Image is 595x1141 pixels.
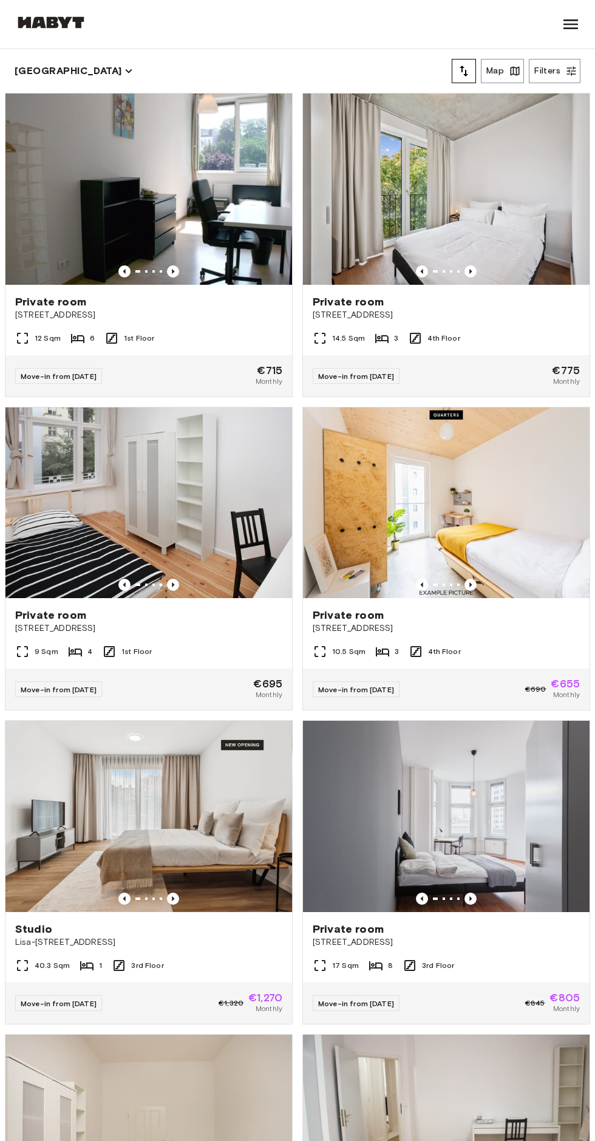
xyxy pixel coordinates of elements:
span: [STREET_ADDRESS] [15,622,282,635]
img: Marketing picture of unit DE-01-07-009-02Q [303,407,590,599]
span: Monthly [553,1003,580,1014]
a: Marketing picture of unit DE-01-259-018-03QPrevious imagePrevious imagePrivate room[STREET_ADDRES... [302,93,590,397]
span: €695 [253,678,282,689]
span: Monthly [256,1003,282,1014]
span: Move-in from [DATE] [318,999,394,1008]
span: Private room [15,608,86,622]
span: Lisa-[STREET_ADDRESS] [15,936,282,949]
button: Previous image [167,579,179,591]
img: Marketing picture of unit DE-01-047-05H [303,721,590,912]
span: €715 [257,365,282,376]
img: Marketing picture of unit DE-01-259-018-03Q [303,94,590,285]
a: Marketing picture of unit DE-01-491-304-001Previous imagePrevious imageStudioLisa-[STREET_ADDRESS... [5,720,293,1024]
button: Previous image [416,579,428,591]
span: 1st Floor [121,646,152,657]
span: Monthly [256,376,282,387]
span: €775 [552,365,580,376]
button: Previous image [118,893,131,905]
a: Marketing picture of unit DE-01-047-05HPrevious imagePrevious imagePrivate room[STREET_ADDRESS]17... [302,720,590,1024]
button: Previous image [464,265,477,278]
span: 3rd Floor [422,960,454,971]
img: Marketing picture of unit DE-01-232-03M [5,407,292,599]
span: €1,320 [219,998,243,1009]
span: Private room [15,295,86,309]
span: Private room [313,608,384,622]
span: Private room [313,922,384,936]
a: Marketing picture of unit DE-01-041-02MPrevious imagePrevious imagePrivate room[STREET_ADDRESS]12... [5,93,293,397]
span: Move-in from [DATE] [21,685,97,694]
span: 4 [87,646,92,657]
a: Marketing picture of unit DE-01-07-009-02QPrevious imagePrevious imagePrivate room[STREET_ADDRESS... [302,407,590,711]
span: 1st Floor [124,333,154,344]
span: 4th Floor [428,646,460,657]
span: Move-in from [DATE] [318,372,394,381]
button: Map [481,59,524,83]
button: Previous image [464,893,477,905]
span: Monthly [256,689,282,700]
span: €805 [549,992,580,1003]
button: Previous image [464,579,477,591]
button: Previous image [118,579,131,591]
span: 6 [90,333,95,344]
img: Habyt [15,16,87,29]
span: 1 [99,960,102,971]
span: [STREET_ADDRESS] [313,936,580,949]
span: €655 [551,678,580,689]
span: 3 [395,646,399,657]
span: [STREET_ADDRESS] [15,309,282,321]
span: 10.5 Sqm [332,646,365,657]
a: Marketing picture of unit DE-01-232-03MPrevious imagePrevious imagePrivate room[STREET_ADDRESS]9 ... [5,407,293,711]
img: Marketing picture of unit DE-01-041-02M [5,94,292,285]
span: 4th Floor [427,333,460,344]
span: 14.5 Sqm [332,333,365,344]
button: Previous image [167,893,179,905]
button: tune [452,59,476,83]
span: [STREET_ADDRESS] [313,309,580,321]
span: Studio [15,922,52,936]
span: Move-in from [DATE] [318,685,394,694]
button: [GEOGRAPHIC_DATA] [15,63,133,80]
span: Move-in from [DATE] [21,372,97,381]
span: Move-in from [DATE] [21,999,97,1008]
span: €845 [525,998,545,1009]
span: 3 [394,333,398,344]
span: 12 Sqm [35,333,61,344]
span: Monthly [553,376,580,387]
span: Private room [313,295,384,309]
button: Previous image [416,265,428,278]
span: 8 [388,960,393,971]
img: Marketing picture of unit DE-01-491-304-001 [5,721,292,912]
span: Monthly [553,689,580,700]
button: Previous image [167,265,179,278]
span: €1,270 [248,992,282,1003]
button: Filters [529,59,580,83]
span: 17 Sqm [332,960,359,971]
span: 3rd Floor [131,960,163,971]
button: Previous image [416,893,428,905]
button: Previous image [118,265,131,278]
span: [STREET_ADDRESS] [313,622,580,635]
span: 9 Sqm [35,646,58,657]
span: €690 [525,684,546,695]
span: 40.3 Sqm [35,960,70,971]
